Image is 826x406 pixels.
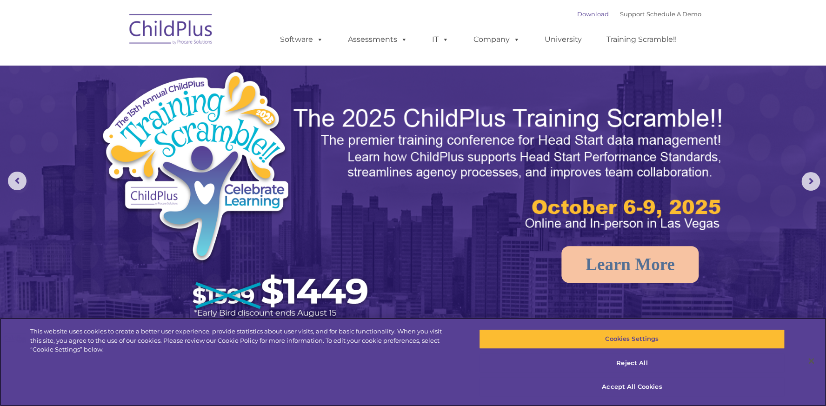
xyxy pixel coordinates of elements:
img: ChildPlus by Procare Solutions [125,7,218,54]
font: | [577,10,701,18]
a: Software [271,30,333,49]
div: This website uses cookies to create a better user experience, provide statistics about user visit... [30,327,454,354]
a: Download [577,10,609,18]
a: Company [464,30,529,49]
a: Learn More [561,246,699,283]
button: Accept All Cookies [479,377,785,397]
button: Cookies Settings [479,329,785,349]
button: Reject All [479,353,785,373]
a: IT [423,30,458,49]
a: Support [620,10,645,18]
a: Schedule A Demo [646,10,701,18]
a: Assessments [339,30,417,49]
button: Close [801,351,821,371]
a: Training Scramble!! [597,30,686,49]
span: Phone number [129,100,169,106]
a: University [535,30,591,49]
span: Last name [129,61,158,68]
